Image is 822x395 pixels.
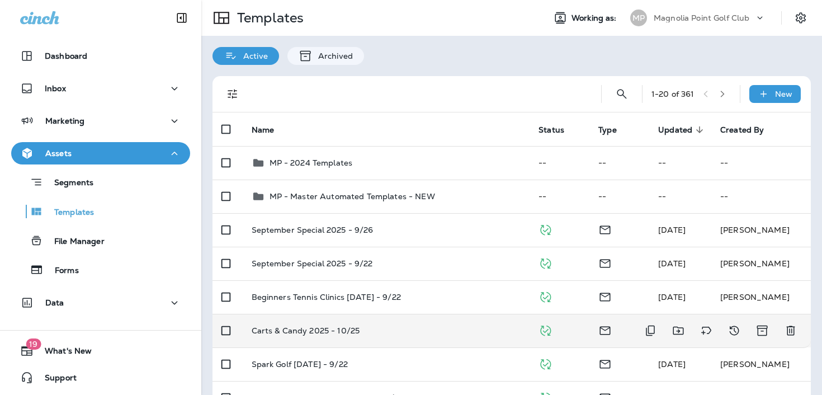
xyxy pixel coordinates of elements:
span: Created By [720,125,764,135]
p: Dashboard [45,51,87,60]
span: Email [598,257,612,267]
span: Celeste Janson [658,225,686,235]
span: Created By [720,125,778,135]
button: Assets [11,142,190,164]
button: View Changelog [723,319,745,342]
td: -- [649,180,711,213]
p: Inbox [45,84,66,93]
p: September Special 2025 - 9/22 [252,259,373,268]
p: Data [45,298,64,307]
span: Updated [658,125,707,135]
p: Templates [233,10,304,26]
p: Templates [43,208,94,218]
span: Name [252,125,289,135]
button: Inbox [11,77,190,100]
span: Published [538,257,552,267]
td: [PERSON_NAME] [711,213,811,247]
td: -- [711,146,811,180]
p: Marketing [45,116,84,125]
p: Assets [45,149,72,158]
span: Published [538,325,552,335]
p: Forms [44,266,79,276]
span: Type [598,125,631,135]
button: Archive [751,319,774,342]
td: [PERSON_NAME] [711,280,811,314]
td: -- [589,146,649,180]
button: Duplicate [639,319,662,342]
td: -- [649,146,711,180]
span: Working as: [571,13,619,23]
p: File Manager [43,237,105,247]
button: Dashboard [11,45,190,67]
span: Published [538,224,552,234]
button: Collapse Sidebar [166,7,197,29]
td: [PERSON_NAME] [711,247,811,280]
span: What's New [34,346,92,360]
span: Published [538,291,552,301]
button: Support [11,366,190,389]
span: Email [598,224,612,234]
span: Jake Hopkins [658,359,686,369]
span: Updated [658,125,692,135]
span: 19 [26,338,41,350]
td: -- [530,180,589,213]
td: -- [589,180,649,213]
p: Active [238,51,268,60]
button: Templates [11,200,190,223]
p: Beginners Tennis Clinics [DATE] - 9/22 [252,293,401,302]
p: MP - 2024 Templates [270,158,353,167]
div: MP [630,10,647,26]
span: Email [598,358,612,368]
p: September Special 2025 - 9/26 [252,225,374,234]
span: Support [34,373,77,387]
td: -- [711,180,811,213]
button: Search Templates [611,83,633,105]
span: Status [538,125,564,135]
button: Marketing [11,110,190,132]
p: Carts & Candy 2025 - 10/25 [252,326,360,335]
p: Magnolia Point Golf Club [654,13,749,22]
td: [PERSON_NAME] [711,347,811,381]
span: Type [598,125,617,135]
span: Published [538,358,552,368]
p: New [775,90,792,98]
button: Add tags [695,319,717,342]
button: Segments [11,170,190,194]
p: MP - Master Automated Templates - NEW [270,192,435,201]
span: Status [538,125,579,135]
button: File Manager [11,229,190,252]
button: Forms [11,258,190,281]
button: Data [11,291,190,314]
button: 19What's New [11,340,190,362]
p: Spark Golf [DATE] - 9/22 [252,360,348,369]
td: -- [530,146,589,180]
button: Filters [221,83,244,105]
button: Delete [780,319,802,342]
button: Settings [791,8,811,28]
span: Email [598,325,612,335]
button: Move to folder [667,319,689,342]
span: Email [598,291,612,301]
span: Celeste Janson [658,258,686,269]
p: Segments [43,178,93,189]
p: Archived [313,51,353,60]
span: Name [252,125,275,135]
div: 1 - 20 of 361 [651,90,695,98]
span: Jake Hopkins [658,292,686,302]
